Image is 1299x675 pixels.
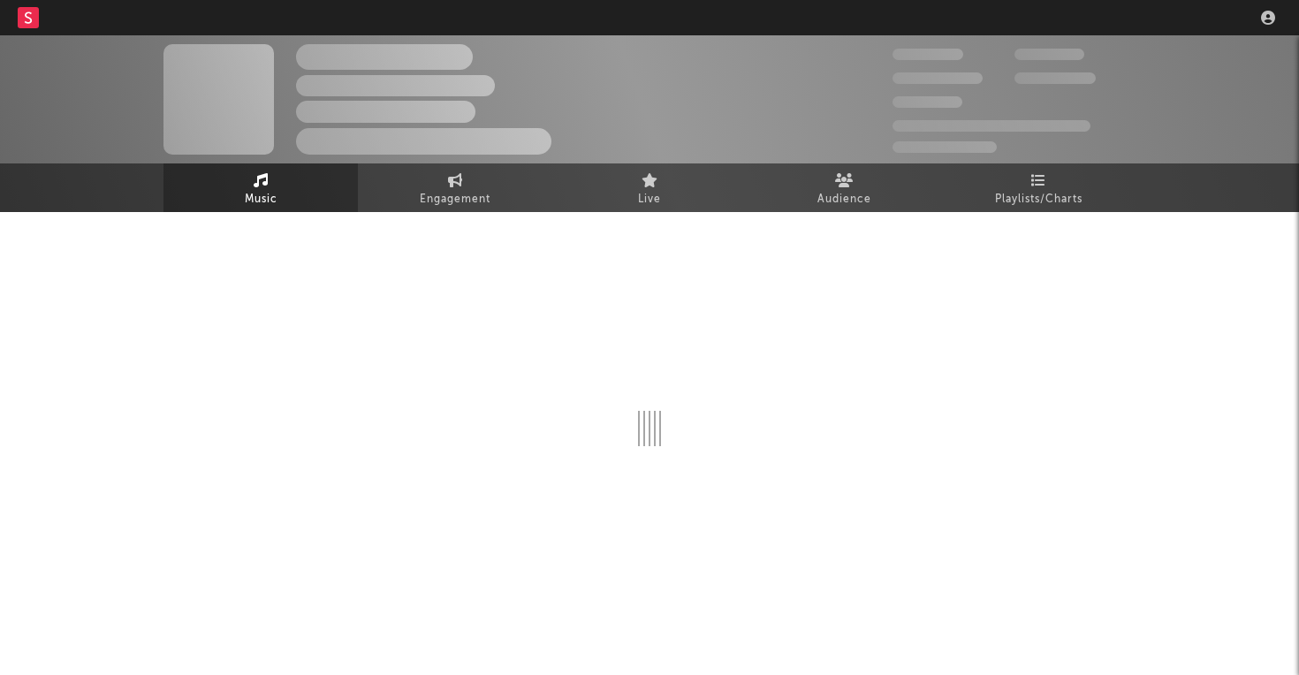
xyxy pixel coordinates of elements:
span: Music [245,189,277,210]
span: Engagement [420,189,490,210]
span: 300,000 [893,49,963,60]
span: 50,000,000 [893,72,983,84]
a: Music [163,163,358,212]
span: Jump Score: 85.0 [893,141,997,153]
span: 50,000,000 Monthly Listeners [893,120,1090,132]
a: Engagement [358,163,552,212]
span: 100,000 [893,96,962,108]
span: Live [638,189,661,210]
span: 1,000,000 [1014,72,1096,84]
a: Audience [747,163,941,212]
a: Live [552,163,747,212]
span: 100,000 [1014,49,1084,60]
a: Playlists/Charts [941,163,1136,212]
span: Playlists/Charts [995,189,1082,210]
span: Audience [817,189,871,210]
